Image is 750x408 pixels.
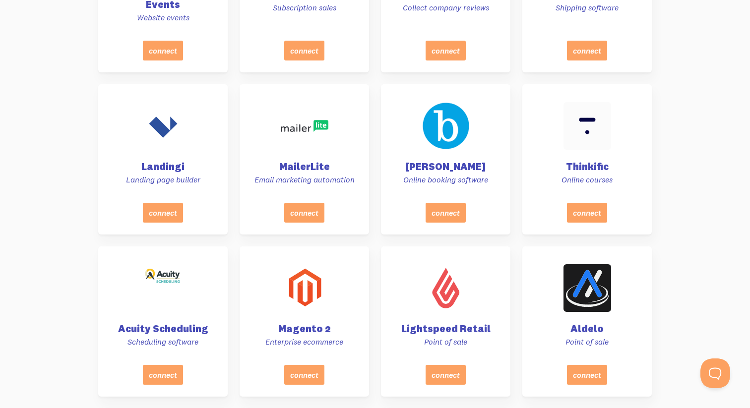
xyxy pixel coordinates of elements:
[534,162,640,172] h4: Thinkific
[110,162,216,172] h4: Landingi
[284,203,324,223] button: connect
[567,41,607,60] button: connect
[110,324,216,334] h4: Acuity Scheduling
[393,175,499,185] p: Online booking software
[381,246,510,397] a: Lightspeed Retail Point of sale connect
[251,337,357,347] p: Enterprise ecommerce
[381,84,510,234] a: [PERSON_NAME] Online booking software connect
[534,175,640,185] p: Online courses
[567,203,607,223] button: connect
[534,337,640,347] p: Point of sale
[110,337,216,347] p: Scheduling software
[567,364,607,384] button: connect
[522,246,652,397] a: Aldelo Point of sale connect
[393,162,499,172] h4: [PERSON_NAME]
[426,203,466,223] button: connect
[143,203,183,223] button: connect
[284,41,324,60] button: connect
[110,175,216,185] p: Landing page builder
[251,162,357,172] h4: MailerLite
[98,246,228,397] a: Acuity Scheduling Scheduling software connect
[426,41,466,60] button: connect
[393,2,499,13] p: Collect company reviews
[534,324,640,334] h4: Aldelo
[143,364,183,384] button: connect
[251,324,357,334] h4: Magento 2
[240,84,369,234] a: MailerLite Email marketing automation connect
[110,12,216,23] p: Website events
[98,84,228,234] a: Landingi Landing page builder connect
[426,364,466,384] button: connect
[240,246,369,397] a: Magento 2 Enterprise ecommerce connect
[522,84,652,234] a: Thinkific Online courses connect
[700,358,730,388] iframe: Help Scout Beacon - Open
[251,2,357,13] p: Subscription sales
[393,324,499,334] h4: Lightspeed Retail
[393,337,499,347] p: Point of sale
[284,364,324,384] button: connect
[143,41,183,60] button: connect
[251,175,357,185] p: Email marketing automation
[534,2,640,13] p: Shipping software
